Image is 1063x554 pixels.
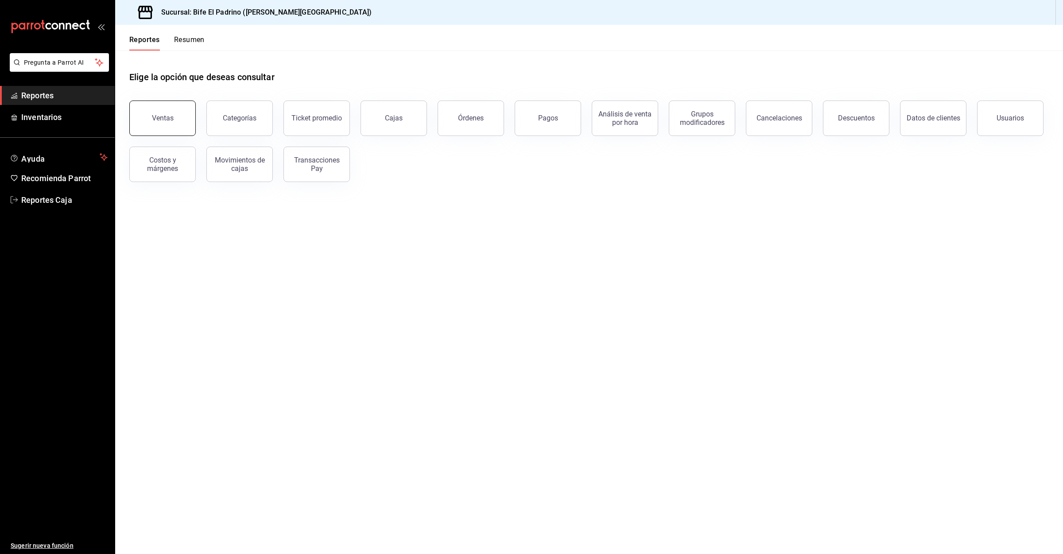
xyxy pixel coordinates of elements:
button: Cancelaciones [746,101,812,136]
button: Pregunta a Parrot AI [10,53,109,72]
button: Órdenes [438,101,504,136]
span: Sugerir nueva función [11,541,108,550]
button: Movimientos de cajas [206,147,273,182]
span: Ayuda [21,152,96,163]
button: Ventas [129,101,196,136]
a: Pregunta a Parrot AI [6,64,109,74]
div: Ventas [152,114,174,122]
div: Transacciones Pay [289,156,344,173]
div: Descuentos [838,114,875,122]
div: Cajas [385,114,403,122]
span: Pregunta a Parrot AI [24,58,95,67]
button: Usuarios [977,101,1044,136]
div: Análisis de venta por hora [597,110,652,127]
div: Órdenes [458,114,484,122]
span: Reportes [21,89,108,101]
div: Usuarios [997,114,1024,122]
span: Recomienda Parrot [21,172,108,184]
button: Análisis de venta por hora [592,101,658,136]
button: Resumen [174,35,205,50]
h3: Sucursal: Bife El Padrino ([PERSON_NAME][GEOGRAPHIC_DATA]) [154,7,372,18]
span: Inventarios [21,111,108,123]
div: Cancelaciones [757,114,802,122]
span: Reportes Caja [21,194,108,206]
button: Costos y márgenes [129,147,196,182]
button: Grupos modificadores [669,101,735,136]
div: Costos y márgenes [135,156,190,173]
h1: Elige la opción que deseas consultar [129,70,275,84]
button: Transacciones Pay [283,147,350,182]
button: Reportes [129,35,160,50]
button: Cajas [361,101,427,136]
div: Movimientos de cajas [212,156,267,173]
div: Ticket promedio [291,114,342,122]
div: Pagos [538,114,558,122]
button: Pagos [515,101,581,136]
button: Ticket promedio [283,101,350,136]
div: Datos de clientes [907,114,960,122]
button: Categorías [206,101,273,136]
button: Datos de clientes [900,101,966,136]
div: Grupos modificadores [675,110,729,127]
button: Descuentos [823,101,889,136]
div: navigation tabs [129,35,205,50]
div: Categorías [223,114,256,122]
button: open_drawer_menu [97,23,105,30]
